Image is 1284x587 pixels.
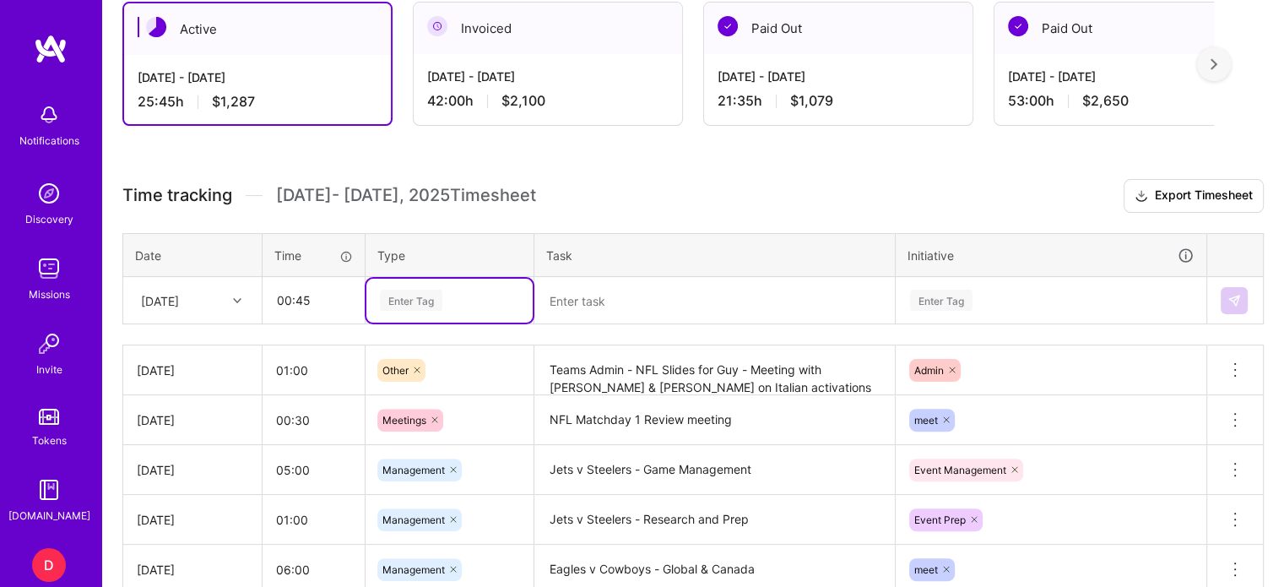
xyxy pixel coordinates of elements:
[382,414,426,427] span: Meetings
[28,548,70,582] a: D
[380,287,442,313] div: Enter Tag
[137,461,248,479] div: [DATE]
[1008,16,1028,36] img: Paid Out
[914,414,938,427] span: meet
[536,397,893,443] textarea: NFL Matchday 1 Review meeting
[536,497,893,543] textarea: Jets v Steelers - Research and Prep
[382,364,409,377] span: Other
[263,497,365,542] input: HH:MM
[718,92,959,110] div: 21:35 h
[141,291,179,309] div: [DATE]
[39,409,59,425] img: tokens
[137,561,248,579] div: [DATE]
[233,296,241,305] i: icon Chevron
[36,361,62,378] div: Invite
[34,34,68,64] img: logo
[32,177,66,210] img: discovery
[914,364,944,377] span: Admin
[274,247,353,264] div: Time
[263,278,364,323] input: HH:MM
[914,514,966,526] span: Event Prep
[382,514,445,526] span: Management
[382,563,445,576] span: Management
[907,246,1195,265] div: Initiative
[137,411,248,429] div: [DATE]
[1124,179,1264,213] button: Export Timesheet
[25,210,73,228] div: Discovery
[29,285,70,303] div: Missions
[536,347,893,394] textarea: Teams Admin - NFL Slides for Guy - Meeting with [PERSON_NAME] & [PERSON_NAME] on Italian activations
[427,92,669,110] div: 42:00 h
[1082,92,1129,110] span: $2,650
[19,132,79,149] div: Notifications
[137,361,248,379] div: [DATE]
[32,252,66,285] img: teamwork
[1211,58,1217,70] img: right
[212,93,255,111] span: $1,287
[414,3,682,54] div: Invoiced
[146,17,166,37] img: Active
[32,548,66,582] div: D
[32,473,66,507] img: guide book
[138,68,377,86] div: [DATE] - [DATE]
[1135,188,1148,205] i: icon Download
[122,185,232,206] span: Time tracking
[382,464,445,476] span: Management
[366,233,534,277] th: Type
[427,68,669,85] div: [DATE] - [DATE]
[138,93,377,111] div: 25:45 h
[1227,294,1241,307] img: Submit
[276,185,536,206] span: [DATE] - [DATE] , 2025 Timesheet
[910,287,972,313] div: Enter Tag
[1008,92,1249,110] div: 53:00 h
[718,16,738,36] img: Paid Out
[790,92,833,110] span: $1,079
[263,348,365,393] input: HH:MM
[263,398,365,443] input: HH:MM
[32,98,66,132] img: bell
[8,507,90,524] div: [DOMAIN_NAME]
[718,68,959,85] div: [DATE] - [DATE]
[501,92,545,110] span: $2,100
[263,448,365,492] input: HH:MM
[534,233,896,277] th: Task
[1008,68,1249,85] div: [DATE] - [DATE]
[704,3,972,54] div: Paid Out
[32,327,66,361] img: Invite
[427,16,447,36] img: Invoiced
[914,464,1006,476] span: Event Management
[994,3,1263,54] div: Paid Out
[124,3,391,55] div: Active
[32,432,67,449] div: Tokens
[123,233,263,277] th: Date
[536,447,893,493] textarea: Jets v Steelers - Game Management
[137,511,248,529] div: [DATE]
[914,563,938,576] span: meet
